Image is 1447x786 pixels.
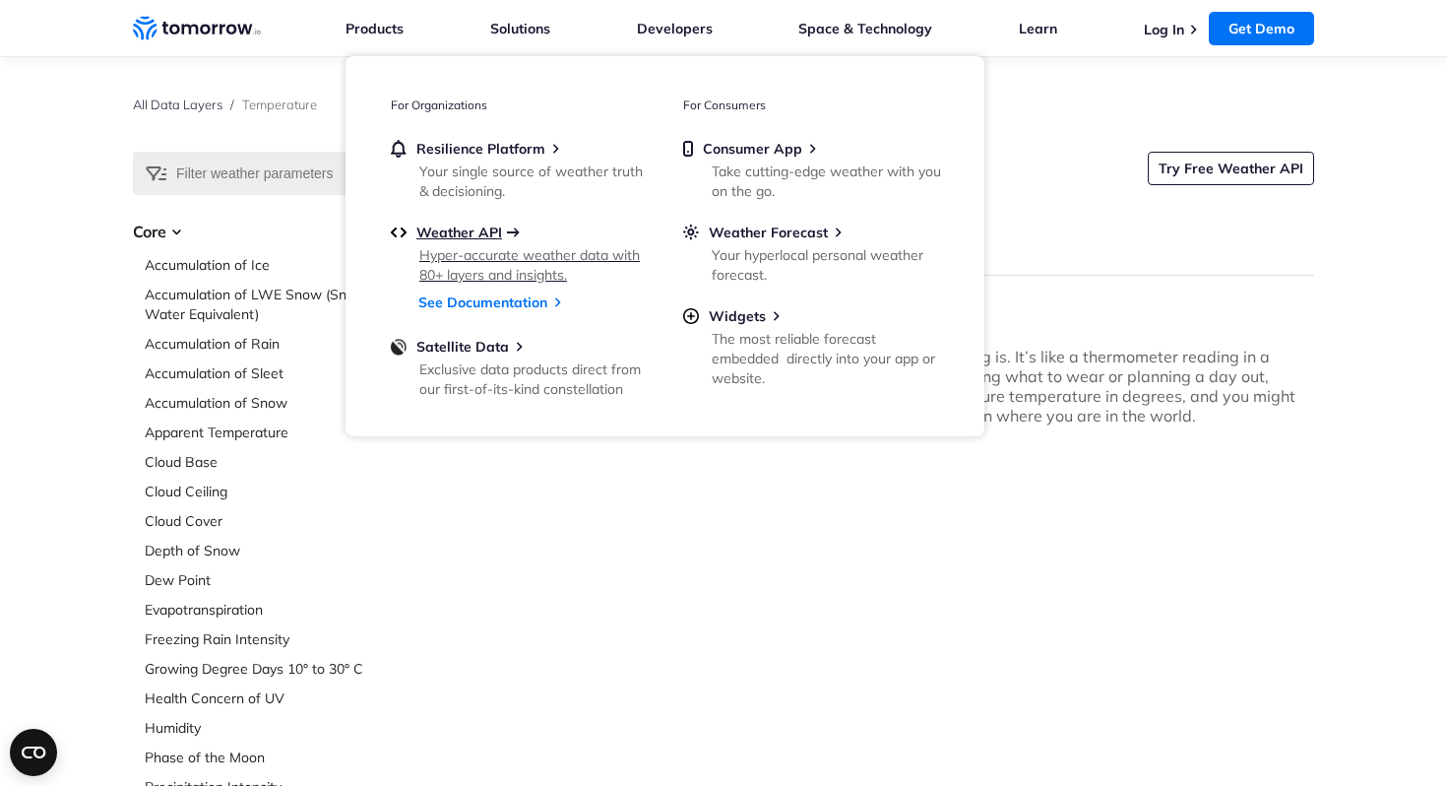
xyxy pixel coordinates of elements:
[1144,21,1184,38] a: Log In
[391,140,647,197] a: Resilience PlatformYour single source of weather truth & decisioning.
[712,162,941,201] div: Take cutting-edge weather with you on the go.
[145,718,407,738] a: Humidity
[391,224,647,281] a: Weather APIHyper-accurate weather data with 80+ layers and insights.
[683,140,939,197] a: Consumer AppTake cutting-edge weather with you on the go.
[683,98,939,112] h3: For Consumers
[709,224,828,241] span: Weather Forecast
[391,338,407,356] img: satellite-data-menu.png
[391,98,647,112] h3: For Organizations
[133,14,261,43] a: Home link
[230,97,234,112] span: /
[133,152,407,195] input: Filter weather parameters
[416,338,509,356] span: Satellite Data
[490,20,550,37] a: Solutions
[391,140,407,158] img: bell.svg
[1209,12,1314,45] a: Get Demo
[10,729,57,776] button: Open CMP widget
[683,224,939,281] a: Weather ForecastYour hyperlocal personal weather forecast.
[145,511,407,531] a: Cloud Cover
[145,482,407,501] a: Cloud Ceiling
[419,245,649,285] div: Hyper-accurate weather data with 80+ layers and insights.
[145,541,407,560] a: Depth of Snow
[391,338,647,395] a: Satellite DataExclusive data products direct from our first-of-its-kind constellation
[683,224,699,241] img: sun.svg
[419,360,649,399] div: Exclusive data products direct from our first-of-its-kind constellation
[133,97,222,112] a: All Data Layers
[391,224,407,241] img: api.svg
[703,140,802,158] span: Consumer App
[145,334,407,354] a: Accumulation of Rain
[683,307,939,384] a: WidgetsThe most reliable forecast embedded directly into your app or website.
[709,307,766,325] span: Widgets
[418,294,547,311] a: See Documentation
[712,329,941,388] div: The most reliable forecast embedded directly into your app or website.
[242,97,317,112] span: Temperature
[145,629,407,649] a: Freezing Rain Intensity
[683,140,693,158] img: mobile.svg
[145,255,407,275] a: Accumulation of Ice
[798,20,932,37] a: Space & Technology
[419,162,649,201] div: Your single source of weather truth & decisioning.
[145,570,407,590] a: Dew Point
[416,224,502,241] span: Weather API
[145,452,407,472] a: Cloud Base
[712,245,941,285] div: Your hyperlocal personal weather forecast.
[145,363,407,383] a: Accumulation of Sleet
[145,285,407,324] a: Accumulation of LWE Snow (Snow Water Equivalent)
[133,220,407,243] h3: Core
[1019,20,1057,37] a: Learn
[1148,152,1314,185] a: Try Free Weather API
[637,20,713,37] a: Developers
[145,659,407,679] a: Growing Degree Days 10° to 30° C
[683,307,699,325] img: plus-circle.svg
[346,20,404,37] a: Products
[145,688,407,708] a: Health Concern of UV
[145,393,407,413] a: Accumulation of Snow
[145,423,407,442] a: Apparent Temperature
[145,748,407,767] a: Phase of the Moon
[145,600,407,620] a: Evapotranspiration
[416,140,545,158] span: Resilience Platform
